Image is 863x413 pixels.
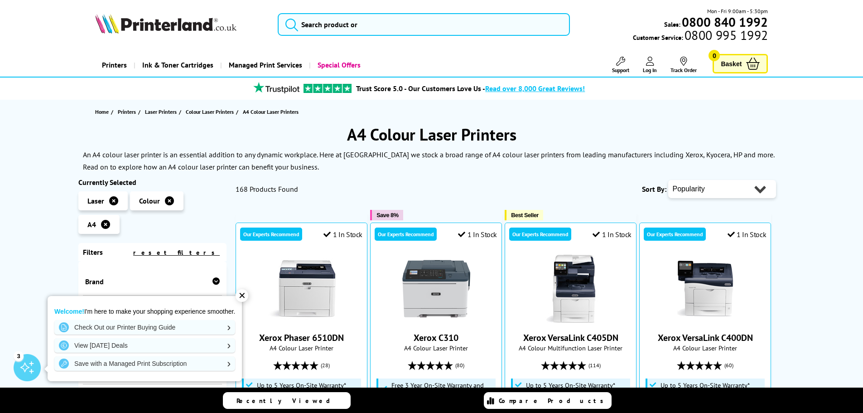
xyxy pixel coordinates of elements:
a: 0800 840 1992 [680,18,768,26]
a: Recently Viewed [223,392,351,409]
span: Best Seller [511,212,539,219]
a: Xerox Phaser 6510DN [259,332,344,344]
a: Xerox Phaser 6510DN [268,316,336,325]
span: 168 Products Found [236,185,298,194]
img: Xerox C310 [402,255,470,323]
span: Compare Products [499,397,608,405]
img: Xerox VersaLink C400DN [671,255,739,323]
div: 3 [14,351,24,361]
a: Printers [95,53,134,77]
span: Sales: [664,20,680,29]
a: reset filters [133,248,220,257]
div: Our Experts Recommend [509,228,571,241]
span: Save 8% [376,212,398,219]
p: An A4 colour laser printer is an essential addition to any dynamic workplace. Here at [GEOGRAPHIC... [83,150,774,171]
span: Colour Laser Printers [186,107,234,117]
span: Colour [139,196,160,205]
span: Filters [83,248,103,257]
img: trustpilot rating [304,84,352,93]
span: A4 [87,220,96,229]
span: A4 Colour Laser Printer [241,344,362,352]
h1: A4 Colour Laser Printers [78,124,785,145]
span: A4 Colour Laser Printers [243,108,299,115]
span: Log In [643,67,657,73]
span: A4 Colour Multifunction Laser Printer [510,344,632,352]
span: Basket [721,58,742,70]
span: Up to 5 Years On-Site Warranty* [257,382,346,389]
a: Basket 0 [713,54,768,73]
div: 1 In Stock [323,230,362,239]
a: Support [612,57,629,73]
div: Brand [85,277,220,286]
a: Save with a Managed Print Subscription [54,356,235,371]
p: I'm here to make your shopping experience smoother. [54,307,235,316]
div: Our Experts Recommend [375,228,437,241]
input: Search product or [278,13,570,36]
b: 0800 840 1992 [682,14,768,30]
button: Best Seller [505,210,543,220]
a: Check Out our Printer Buying Guide [54,320,235,335]
a: Xerox VersaLink C405DN [537,316,605,325]
a: Special Offers [309,53,367,77]
span: Support [612,67,629,73]
span: Mon - Fri 9:00am - 5:30pm [707,7,768,15]
a: Track Order [670,57,697,73]
span: Up to 5 Years On-Site Warranty* [661,382,750,389]
span: Printers [118,107,136,117]
img: trustpilot rating [249,82,304,93]
a: Xerox VersaLink C405DN [523,332,618,344]
button: Save 8% [370,210,403,220]
a: Printers [118,107,138,117]
a: Printerland Logo [95,14,267,35]
a: Xerox C310 [402,316,470,325]
strong: Welcome! [54,308,84,315]
div: ✕ [236,289,248,302]
span: Up to 5 Years On-Site Warranty* [526,382,615,389]
span: Ink & Toner Cartridges [142,53,213,77]
img: Printerland Logo [95,14,236,34]
a: Managed Print Services [220,53,309,77]
div: 1 In Stock [458,230,497,239]
img: Xerox Phaser 6510DN [268,255,336,323]
span: Read over 8,000 Great Reviews! [485,84,585,93]
a: Laser Printers [145,107,179,117]
span: 0800 995 1992 [683,31,768,39]
a: Trust Score 5.0 - Our Customers Love Us -Read over 8,000 Great Reviews! [356,84,585,93]
span: Recently Viewed [236,397,339,405]
a: Ink & Toner Cartridges [134,53,220,77]
a: Home [95,107,111,117]
a: Xerox C310 [414,332,458,344]
span: (114) [588,357,601,374]
span: Sort By: [642,185,666,194]
a: View [DATE] Deals [54,338,235,353]
span: (80) [455,357,464,374]
a: Log In [643,57,657,73]
span: 0 [709,50,720,61]
span: Laser [87,196,104,205]
span: A4 Colour Laser Printer [644,344,766,352]
a: Xerox VersaLink C400DN [671,316,739,325]
div: Our Experts Recommend [644,228,706,241]
span: (60) [724,357,733,374]
span: A4 Colour Laser Printer [375,344,497,352]
a: Compare Products [484,392,612,409]
div: 1 In Stock [593,230,632,239]
span: Laser Printers [145,107,177,117]
div: Currently Selected [78,178,227,187]
span: (28) [321,357,330,374]
span: Free 3 Year On-Site Warranty and Extend up to 5 Years* [391,382,494,396]
div: Our Experts Recommend [240,228,302,241]
span: Customer Service: [633,31,768,42]
a: Colour Laser Printers [186,107,236,117]
a: Xerox VersaLink C400DN [658,332,753,344]
div: 1 In Stock [728,230,767,239]
img: Xerox VersaLink C405DN [537,255,605,323]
